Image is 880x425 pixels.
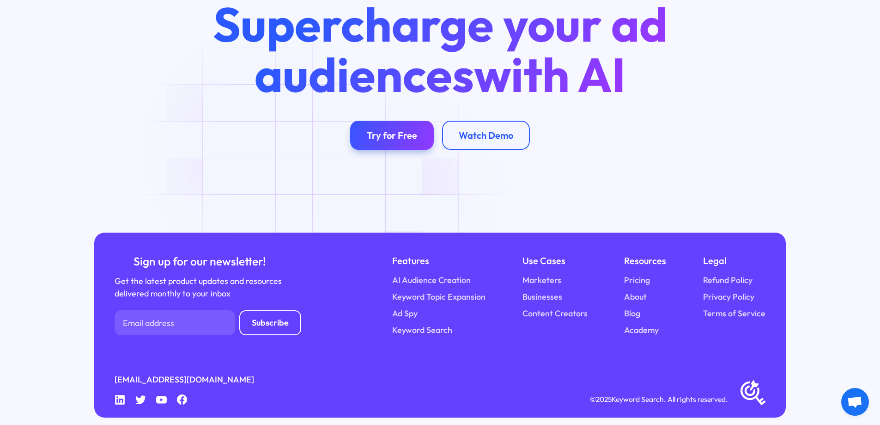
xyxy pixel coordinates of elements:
[392,274,471,287] a: AI Audience Creation
[350,121,434,150] a: Try for Free
[703,291,754,303] a: Privacy Policy
[239,310,301,335] input: Subscribe
[590,394,728,405] div: © Keyword Search. All rights reserved.
[115,310,301,335] form: Newsletter Form
[392,253,486,268] div: Features
[459,129,513,141] div: Watch Demo
[115,374,254,386] a: [EMAIL_ADDRESS][DOMAIN_NAME]
[624,308,640,320] a: Blog
[624,291,647,303] a: About
[703,274,753,287] a: Refund Policy
[841,388,869,416] div: Открытый чат
[115,275,285,300] div: Get the latest product updates and resources delivered monthly to your inbox
[474,44,625,105] span: with AI
[596,394,612,404] span: 2025
[522,308,588,320] a: Content Creators
[624,324,659,337] a: Academy
[703,253,765,268] div: Legal
[624,274,650,287] a: Pricing
[115,310,235,335] input: Email address
[392,308,418,320] a: Ad Spy
[522,274,561,287] a: Marketers
[392,324,452,337] a: Keyword Search
[115,253,285,269] div: Sign up for our newsletter!
[367,129,417,141] div: Try for Free
[703,308,765,320] a: Terms of Service
[522,253,588,268] div: Use Cases
[522,291,562,303] a: Businesses
[442,121,530,150] a: Watch Demo
[624,253,666,268] div: Resources
[392,291,486,303] a: Keyword Topic Expansion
